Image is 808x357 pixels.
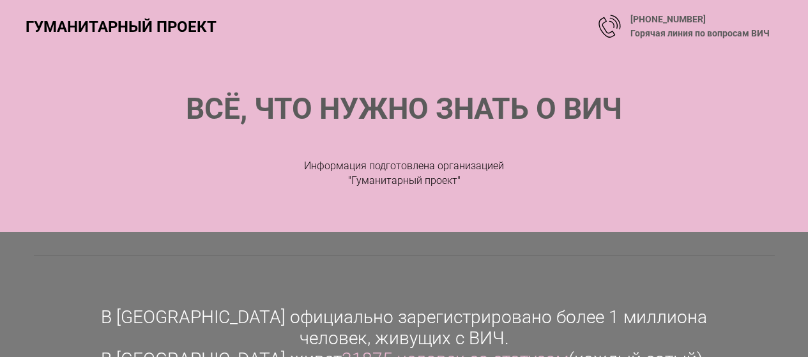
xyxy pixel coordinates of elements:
[630,28,770,38] span: Горячая линия по вопросам ВИЧ
[630,14,706,24] a: [PHONE_NUMBER]
[26,23,217,34] a: ГУМАНИТАРНЫЙ ПРОЕКТ
[101,307,707,349] span: В [GEOGRAPHIC_DATA] официально зарегистрировано более 1 миллиона человек, живущих с ВИЧ.
[348,174,461,186] span: "Гуманитарный проект"
[304,160,504,172] span: Информация подготовлена организацией
[26,18,217,36] div: ГУМАНИТАРНЫЙ ПРОЕКТ
[186,91,622,126] strong: ВСЁ, ЧТО НУЖНО ЗНАТЬ О ВИЧ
